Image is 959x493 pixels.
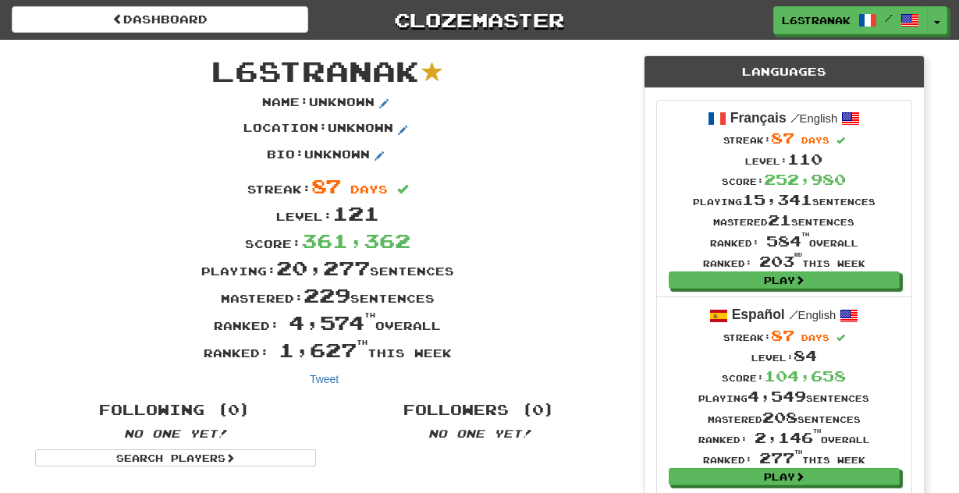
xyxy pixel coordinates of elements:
[693,210,876,230] div: Mastered sentences
[23,282,632,309] div: Mastered: sentences
[23,172,632,200] div: Streak:
[267,147,389,165] p: Bio : Unknown
[789,307,798,321] span: /
[428,427,531,440] em: No one yet!
[732,307,785,322] strong: Español
[771,129,794,147] span: 87
[304,283,350,307] span: 229
[693,190,876,210] div: Playing sentences
[742,191,812,208] span: 15,341
[801,135,829,145] span: days
[766,232,809,250] span: 584
[332,6,628,34] a: Clozemaster
[262,94,393,113] p: Name : Unknown
[23,336,632,364] div: Ranked: this week
[698,407,870,427] div: Mastered sentences
[790,111,800,125] span: /
[801,332,829,342] span: days
[35,449,316,466] a: Search Players
[23,254,632,282] div: Playing: sentences
[311,174,341,197] span: 87
[23,309,632,336] div: Ranked: overall
[332,201,379,225] span: 121
[794,252,802,257] sup: rd
[755,429,821,446] span: 2,146
[773,6,928,34] a: l6stranak /
[759,449,802,466] span: 277
[243,120,412,139] p: Location : Unknown
[289,310,375,334] span: 4,574
[669,271,900,289] a: Play
[771,327,794,344] span: 87
[759,253,802,270] span: 203
[693,251,876,271] div: Ranked: this week
[836,334,845,342] span: Streak includes today.
[801,232,809,237] sup: th
[364,311,375,319] sup: th
[350,183,388,196] span: days
[645,56,924,88] div: Languages
[23,200,632,227] div: Level:
[698,346,870,366] div: Level:
[357,339,368,346] sup: th
[885,12,893,23] span: /
[768,211,791,229] span: 21
[787,151,822,168] span: 110
[782,13,851,27] span: l6stranak
[339,403,620,418] h4: Followers (0)
[813,428,821,434] sup: th
[693,169,876,190] div: Score:
[12,6,308,33] a: Dashboard
[279,338,368,361] span: 1,627
[762,409,797,426] span: 208
[310,373,339,385] a: Tweet
[23,227,632,254] div: Score:
[693,149,876,169] div: Level:
[35,403,316,418] h4: Following (0)
[276,256,370,279] span: 20,277
[698,386,870,406] div: Playing sentences
[669,468,900,485] a: Play
[794,449,802,455] sup: th
[789,309,836,321] small: English
[693,231,876,251] div: Ranked: overall
[730,110,787,126] strong: Français
[836,137,845,145] span: Streak includes today.
[124,427,227,440] em: No one yet!
[698,366,870,386] div: Score:
[790,112,838,125] small: English
[764,171,846,188] span: 252,980
[794,347,817,364] span: 84
[301,229,410,252] span: 361,362
[698,427,870,448] div: Ranked: overall
[764,367,846,385] span: 104,658
[693,128,876,148] div: Streak:
[698,448,870,468] div: Ranked: this week
[748,388,806,405] span: 4,549
[211,54,419,87] span: l6stranak
[698,325,870,346] div: Streak:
